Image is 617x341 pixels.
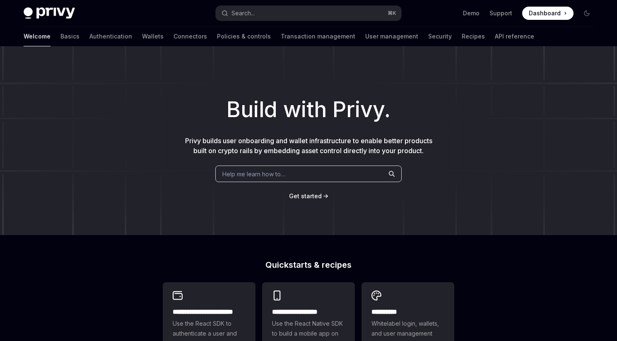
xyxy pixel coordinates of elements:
[289,192,322,199] span: Get started
[462,26,485,46] a: Recipes
[289,192,322,200] a: Get started
[60,26,80,46] a: Basics
[522,7,574,20] a: Dashboard
[217,26,271,46] a: Policies & controls
[231,8,255,18] div: Search...
[24,7,75,19] img: dark logo
[388,10,396,17] span: ⌘ K
[365,26,418,46] a: User management
[529,9,561,17] span: Dashboard
[463,9,480,17] a: Demo
[216,6,401,21] button: Search...⌘K
[174,26,207,46] a: Connectors
[89,26,132,46] a: Authentication
[163,261,454,269] h2: Quickstarts & recipes
[142,26,164,46] a: Wallets
[495,26,534,46] a: API reference
[489,9,512,17] a: Support
[24,26,51,46] a: Welcome
[185,137,432,155] span: Privy builds user onboarding and wallet infrastructure to enable better products built on crypto ...
[428,26,452,46] a: Security
[580,7,593,20] button: Toggle dark mode
[13,94,604,126] h1: Build with Privy.
[222,170,285,178] span: Help me learn how to…
[281,26,355,46] a: Transaction management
